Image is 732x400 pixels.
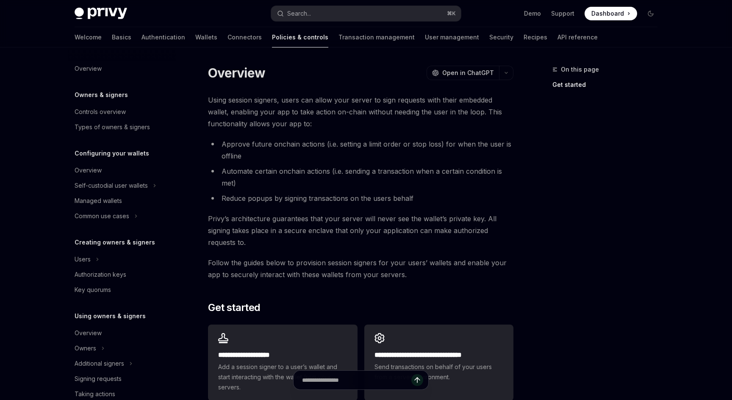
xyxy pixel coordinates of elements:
div: Search... [287,8,311,19]
a: Authentication [141,27,185,47]
a: API reference [557,27,598,47]
span: Using session signers, users can allow your server to sign requests with their embedded wallet, e... [208,94,513,130]
span: Send transactions on behalf of your users from a server environment. [374,362,503,382]
div: Overview [75,64,102,74]
a: Key quorums [68,282,176,297]
div: Types of owners & signers [75,122,150,132]
a: Security [489,27,513,47]
div: Self-custodial user wallets [75,181,148,191]
a: Wallets [195,27,217,47]
a: Types of owners & signers [68,119,176,135]
button: Toggle dark mode [644,7,657,20]
div: Overview [75,328,102,338]
span: Follow the guides below to provision session signers for your users’ wallets and enable your app ... [208,257,513,281]
div: Authorization keys [75,269,126,280]
h5: Configuring your wallets [75,148,149,158]
button: Users [68,252,176,267]
span: On this page [561,64,599,75]
a: Managed wallets [68,193,176,208]
button: Common use cases [68,208,176,224]
li: Approve future onchain actions (i.e. setting a limit order or stop loss) for when the user is off... [208,138,513,162]
a: Overview [68,163,176,178]
button: Search...⌘K [271,6,461,21]
div: Taking actions [75,389,115,399]
a: Demo [524,9,541,18]
a: User management [425,27,479,47]
div: Common use cases [75,211,129,221]
a: Support [551,9,574,18]
div: Owners [75,343,96,353]
a: Authorization keys [68,267,176,282]
span: Get started [208,301,260,314]
li: Automate certain onchain actions (i.e. sending a transaction when a certain condition is met) [208,165,513,189]
button: Send message [411,374,423,386]
h5: Using owners & signers [75,311,146,321]
input: Ask a question... [302,371,411,389]
h5: Creating owners & signers [75,237,155,247]
div: Key quorums [75,285,111,295]
a: Overview [68,61,176,76]
h1: Overview [208,65,265,81]
button: Owners [68,341,176,356]
a: Get started [552,78,664,92]
a: Signing requests [68,371,176,386]
span: Open in ChatGPT [442,69,494,77]
a: Overview [68,325,176,341]
img: dark logo [75,8,127,19]
button: Open in ChatGPT [427,66,499,80]
a: Controls overview [68,104,176,119]
div: Users [75,254,91,264]
button: Self-custodial user wallets [68,178,176,193]
a: Dashboard [585,7,637,20]
h5: Owners & signers [75,90,128,100]
a: Welcome [75,27,102,47]
a: Policies & controls [272,27,328,47]
div: Overview [75,165,102,175]
a: Basics [112,27,131,47]
a: Connectors [227,27,262,47]
div: Managed wallets [75,196,122,206]
li: Reduce popups by signing transactions on the users behalf [208,192,513,204]
a: Transaction management [338,27,415,47]
div: Additional signers [75,358,124,369]
div: Signing requests [75,374,122,384]
span: ⌘ K [447,10,456,17]
span: Dashboard [591,9,624,18]
div: Controls overview [75,107,126,117]
span: Privy’s architecture guarantees that your server will never see the wallet’s private key. All sig... [208,213,513,248]
button: Additional signers [68,356,176,371]
span: Add a session signer to a user’s wallet and start interacting with the wallet from your servers. [218,362,347,392]
a: Recipes [524,27,547,47]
